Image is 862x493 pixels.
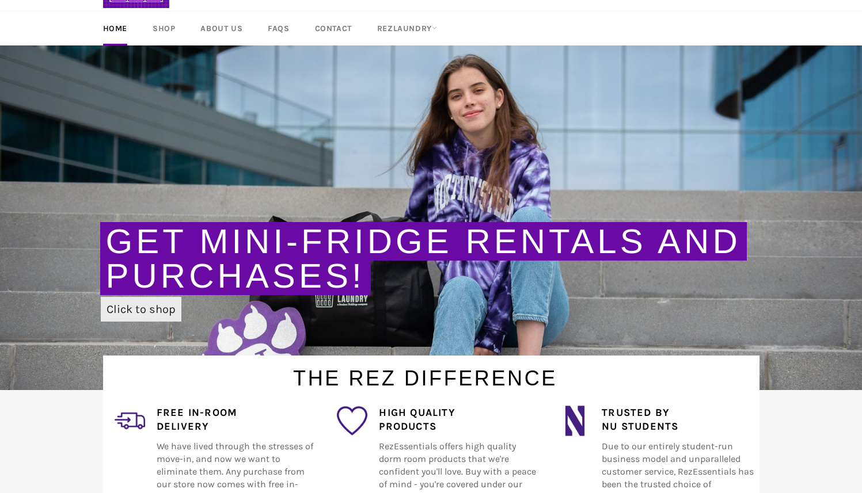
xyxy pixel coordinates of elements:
[106,222,741,295] a: Get Mini-Fridge Rentals and Purchases!
[560,406,590,436] img: northwestern_wildcats_tiny.png
[92,356,760,393] h1: The Rez Difference
[602,406,759,434] h4: Trusted by NU Students
[379,406,536,434] h4: High Quality Products
[157,406,314,434] h4: Free In-Room Delivery
[92,12,139,45] a: Home
[256,12,301,45] a: FAQs
[337,406,367,436] img: favorite_1.png
[366,12,449,45] a: RezLaundry
[141,12,187,45] a: Shop
[189,12,254,45] a: About Us
[303,12,363,45] a: Contact
[115,406,145,436] img: delivery_2.png
[101,297,181,322] a: Click to shop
